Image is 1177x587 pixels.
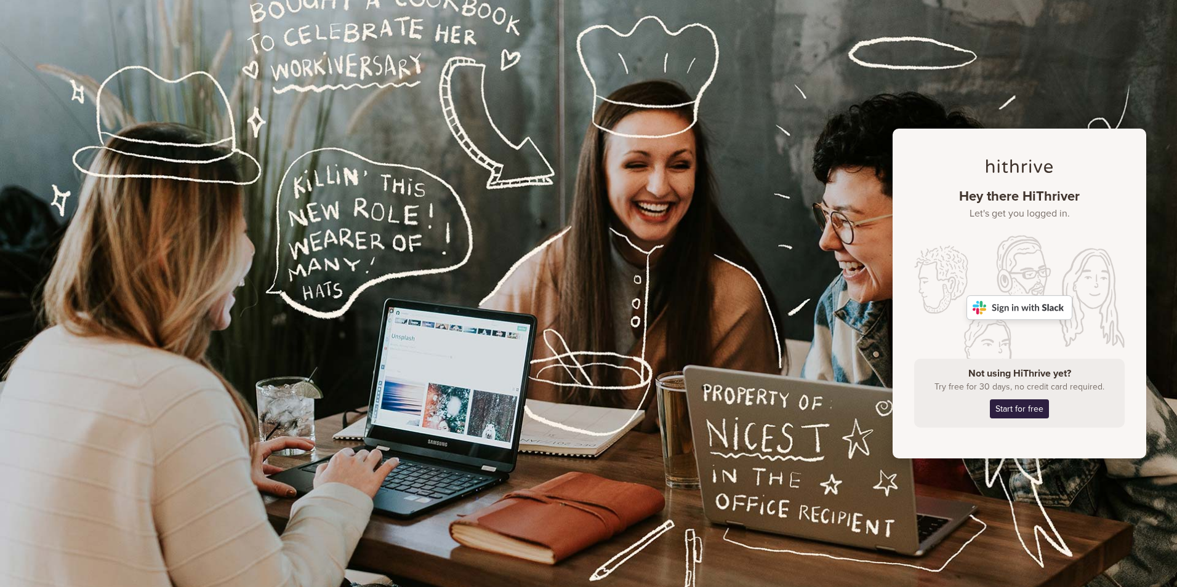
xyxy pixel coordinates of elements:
[914,188,1125,220] h1: Hey there HiThriver
[914,208,1125,220] small: Let's get you logged in.
[990,399,1049,418] a: Start for free
[923,368,1115,380] h4: Not using HiThrive yet?
[986,159,1053,173] img: hithrive-logo-dark.4eb238aa.svg
[966,295,1072,320] img: Sign in with Slack
[923,380,1115,393] p: Try free for 30 days, no credit card required.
